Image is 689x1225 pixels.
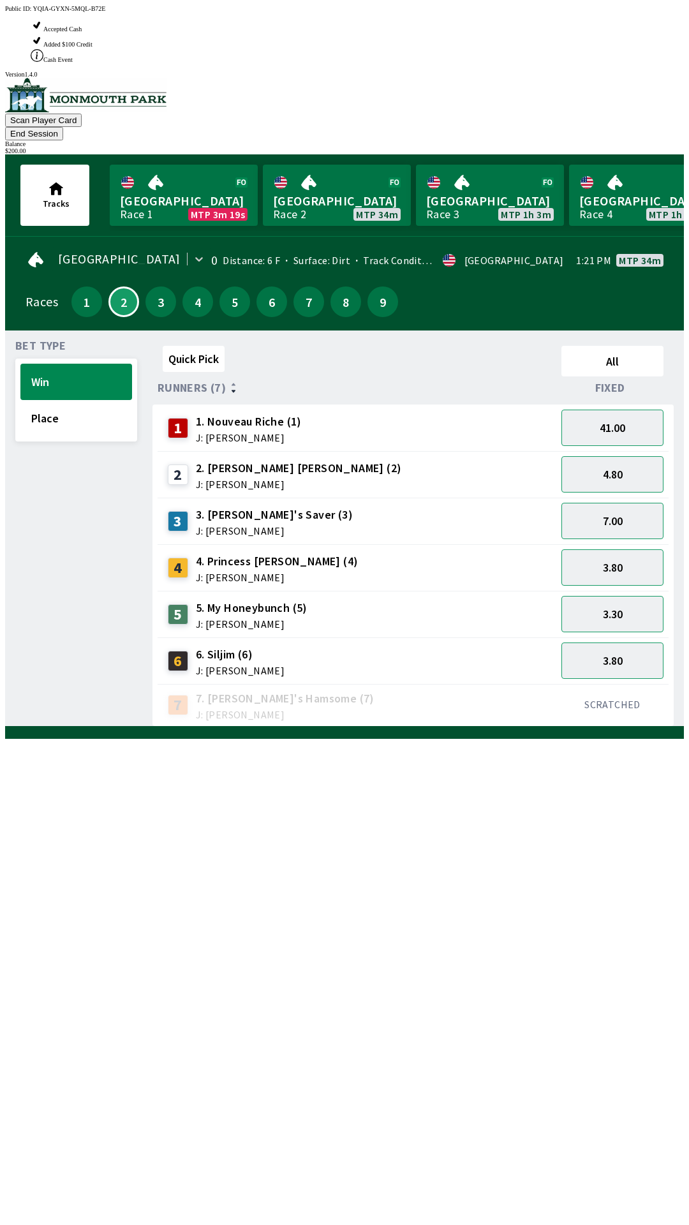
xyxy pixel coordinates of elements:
[43,198,70,209] span: Tracks
[5,140,684,147] div: Balance
[603,467,623,482] span: 4.80
[196,479,402,489] span: J: [PERSON_NAME]
[263,165,411,226] a: [GEOGRAPHIC_DATA]Race 2MTP 34m
[163,346,225,372] button: Quick Pick
[58,254,181,264] span: [GEOGRAPHIC_DATA]
[561,503,663,539] button: 7.00
[223,254,280,267] span: Distance: 6 F
[556,382,669,394] div: Fixed
[426,209,459,219] div: Race 3
[31,411,121,426] span: Place
[168,695,188,715] div: 7
[110,165,258,226] a: [GEOGRAPHIC_DATA]Race 1MTP 3m 19s
[219,286,250,317] button: 5
[464,255,564,265] div: [GEOGRAPHIC_DATA]
[356,209,398,219] span: MTP 34m
[43,26,82,33] span: Accepted Cash
[168,511,188,531] div: 3
[196,413,302,430] span: 1. Nouveau Riche (1)
[158,383,226,393] span: Runners (7)
[196,619,307,629] span: J: [PERSON_NAME]
[75,297,99,306] span: 1
[168,464,188,485] div: 2
[501,209,551,219] span: MTP 1h 3m
[182,286,213,317] button: 4
[211,255,218,265] div: 0
[168,352,219,366] span: Quick Pick
[196,460,402,477] span: 2. [PERSON_NAME] [PERSON_NAME] (2)
[330,286,361,317] button: 8
[20,165,89,226] button: Tracks
[603,607,623,621] span: 3.30
[71,286,102,317] button: 1
[561,698,663,711] div: SCRATCHED
[145,286,176,317] button: 3
[567,354,658,369] span: All
[280,254,350,267] span: Surface: Dirt
[595,383,625,393] span: Fixed
[367,286,398,317] button: 9
[168,604,188,625] div: 5
[43,56,73,63] span: Cash Event
[158,382,556,394] div: Runners (7)
[168,651,188,671] div: 6
[619,255,661,265] span: MTP 34m
[26,297,58,307] div: Races
[196,553,359,570] span: 4. Princess [PERSON_NAME] (4)
[15,341,66,351] span: Bet Type
[223,297,247,306] span: 5
[33,5,106,12] span: YQIA-GYXN-5MQL-B72E
[31,375,121,389] span: Win
[186,297,210,306] span: 4
[273,209,306,219] div: Race 2
[196,665,285,676] span: J: [PERSON_NAME]
[196,600,307,616] span: 5. My Honeybunch (5)
[561,596,663,632] button: 3.30
[5,78,167,112] img: venue logo
[561,642,663,679] button: 3.80
[579,209,612,219] div: Race 4
[196,709,374,720] span: J: [PERSON_NAME]
[297,297,321,306] span: 7
[120,193,248,209] span: [GEOGRAPHIC_DATA]
[196,526,353,536] span: J: [PERSON_NAME]
[561,456,663,493] button: 4.80
[196,433,302,443] span: J: [PERSON_NAME]
[603,514,623,528] span: 7.00
[191,209,245,219] span: MTP 3m 19s
[196,646,285,663] span: 6. Siljim (6)
[600,420,625,435] span: 41.00
[108,286,139,317] button: 2
[5,127,63,140] button: End Session
[196,507,353,523] span: 3. [PERSON_NAME]'s Saver (3)
[196,572,359,583] span: J: [PERSON_NAME]
[5,5,684,12] div: Public ID:
[416,165,564,226] a: [GEOGRAPHIC_DATA]Race 3MTP 1h 3m
[576,255,611,265] span: 1:21 PM
[260,297,284,306] span: 6
[603,653,623,668] span: 3.80
[561,549,663,586] button: 3.80
[113,299,135,305] span: 2
[168,558,188,578] div: 4
[561,410,663,446] button: 41.00
[256,286,287,317] button: 6
[20,364,132,400] button: Win
[350,254,468,267] span: Track Condition: Heavy
[20,400,132,436] button: Place
[43,41,93,48] span: Added $100 Credit
[5,114,82,127] button: Scan Player Card
[426,193,554,209] span: [GEOGRAPHIC_DATA]
[334,297,358,306] span: 8
[120,209,153,219] div: Race 1
[273,193,401,209] span: [GEOGRAPHIC_DATA]
[371,297,395,306] span: 9
[603,560,623,575] span: 3.80
[168,418,188,438] div: 1
[196,690,374,707] span: 7. [PERSON_NAME]'s Hamsome (7)
[5,71,684,78] div: Version 1.4.0
[149,297,173,306] span: 3
[293,286,324,317] button: 7
[5,147,684,154] div: $ 200.00
[561,346,663,376] button: All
